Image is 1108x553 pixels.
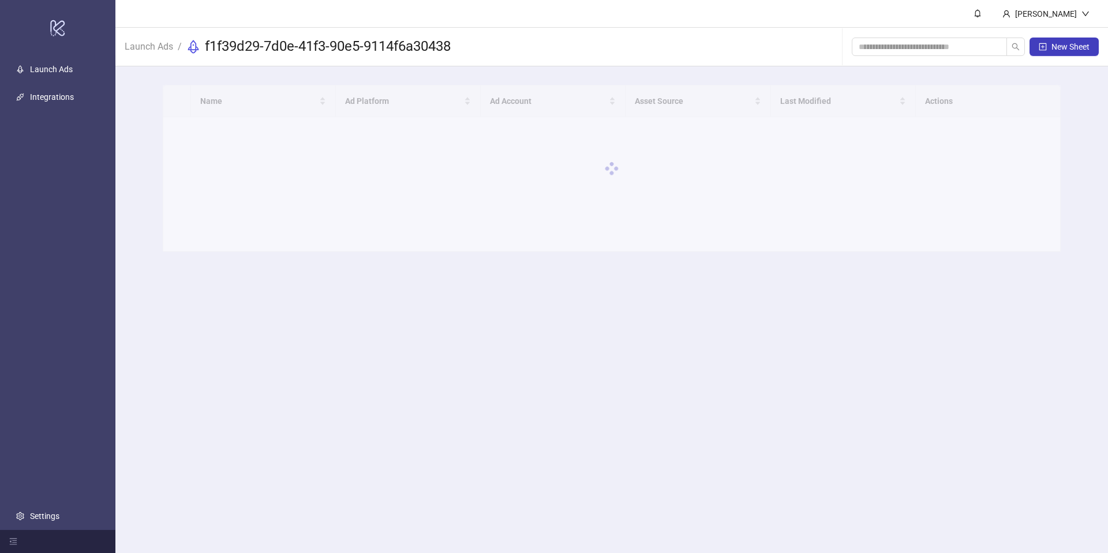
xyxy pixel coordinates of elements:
span: rocket [186,40,200,54]
span: bell [974,9,982,17]
a: Integrations [30,92,74,102]
a: Launch Ads [122,39,175,52]
a: Launch Ads [30,65,73,74]
span: down [1081,10,1090,18]
span: search [1012,43,1020,51]
div: [PERSON_NAME] [1010,8,1081,20]
a: Settings [30,511,59,521]
span: menu-fold [9,537,17,545]
span: user [1002,10,1010,18]
li: / [178,38,182,56]
button: New Sheet [1030,38,1099,56]
span: plus-square [1039,43,1047,51]
span: New Sheet [1051,42,1090,51]
h3: f1f39d29-7d0e-41f3-90e5-9114f6a30438 [205,38,451,56]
